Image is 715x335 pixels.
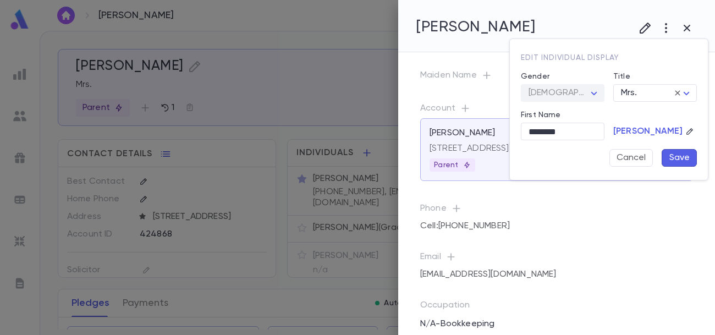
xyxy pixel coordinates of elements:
[621,89,637,97] span: Mrs.
[521,72,549,81] label: Gender
[662,149,697,167] button: Save
[613,85,697,102] div: Mrs.
[613,126,683,137] p: [PERSON_NAME]
[521,111,560,119] label: First Name
[613,72,630,81] label: Title
[609,149,653,167] button: Cancel
[521,85,604,102] div: [DEMOGRAPHIC_DATA]
[521,54,619,62] span: Edit individual display
[529,89,623,97] span: [DEMOGRAPHIC_DATA]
